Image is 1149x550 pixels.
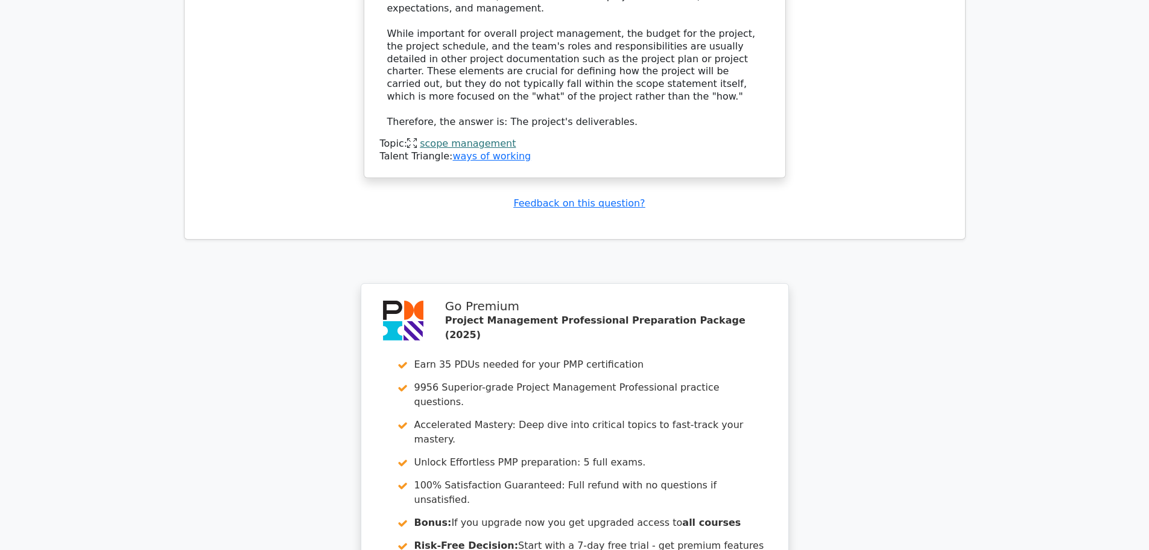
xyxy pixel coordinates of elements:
a: Feedback on this question? [513,197,645,209]
div: Talent Triangle: [380,138,770,163]
a: scope management [420,138,516,149]
a: ways of working [452,150,531,162]
div: Topic: [380,138,770,150]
